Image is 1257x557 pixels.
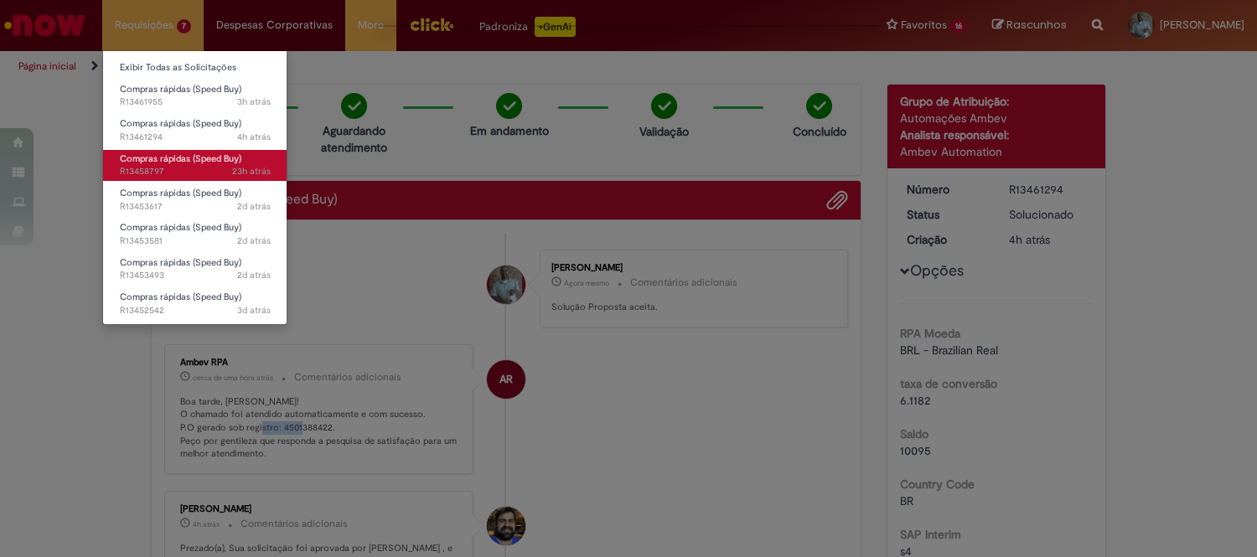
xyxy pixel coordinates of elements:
span: 3h atrás [237,95,271,108]
span: Compras rápidas (Speed Buy) [120,221,241,234]
span: 4h atrás [237,131,271,143]
a: Aberto R13458797 : Compras rápidas (Speed Buy) [103,150,287,181]
span: 2d atrás [237,200,271,213]
span: Compras rápidas (Speed Buy) [120,83,241,95]
span: R13461955 [120,95,271,109]
a: Aberto R13453493 : Compras rápidas (Speed Buy) [103,254,287,285]
span: Compras rápidas (Speed Buy) [120,291,241,303]
span: R13458797 [120,165,271,178]
span: R13461294 [120,131,271,144]
span: R13453581 [120,235,271,248]
ul: Requisições [102,50,287,325]
time: 27/08/2025 16:30:17 [237,235,271,247]
span: R13452542 [120,304,271,317]
span: Compras rápidas (Speed Buy) [120,117,241,130]
a: Aberto R13461294 : Compras rápidas (Speed Buy) [103,115,287,146]
time: 29/08/2025 10:01:37 [237,131,271,143]
a: Exibir Todas as Solicitações [103,59,287,77]
span: Compras rápidas (Speed Buy) [120,152,241,165]
time: 27/08/2025 16:15:32 [237,269,271,281]
span: 2d atrás [237,269,271,281]
a: Aberto R13453617 : Compras rápidas (Speed Buy) [103,184,287,215]
span: R13453617 [120,200,271,214]
span: Compras rápidas (Speed Buy) [120,187,241,199]
time: 27/08/2025 13:49:56 [237,304,271,317]
span: 2d atrás [237,235,271,247]
a: Aberto R13452542 : Compras rápidas (Speed Buy) [103,288,287,319]
span: Compras rápidas (Speed Buy) [120,256,241,269]
time: 27/08/2025 16:35:13 [237,200,271,213]
span: 3d atrás [237,304,271,317]
span: R13453493 [120,269,271,282]
time: 28/08/2025 15:43:07 [232,165,271,178]
a: Aberto R13461955 : Compras rápidas (Speed Buy) [103,80,287,111]
span: 23h atrás [232,165,271,178]
a: Aberto R13453581 : Compras rápidas (Speed Buy) [103,219,287,250]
